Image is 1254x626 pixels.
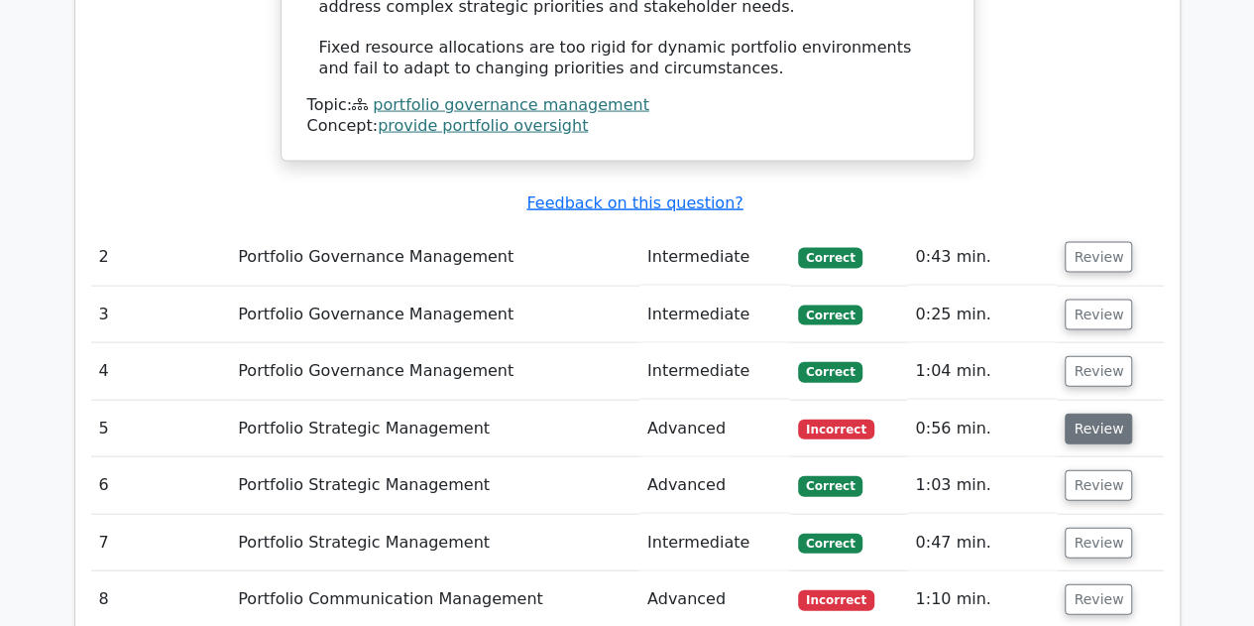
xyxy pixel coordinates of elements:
[526,193,742,212] a: Feedback on this question?
[798,420,874,439] span: Incorrect
[307,116,948,137] div: Concept:
[639,457,790,514] td: Advanced
[639,287,790,343] td: Intermediate
[91,229,231,286] td: 2
[639,229,790,286] td: Intermediate
[798,248,862,268] span: Correct
[230,343,639,400] td: Portfolio Governance Management
[230,515,639,571] td: Portfolio Strategic Management
[91,343,231,400] td: 4
[1065,356,1132,387] button: Review
[798,590,874,610] span: Incorrect
[907,515,1057,571] td: 0:47 min.
[639,343,790,400] td: Intermediate
[230,287,639,343] td: Portfolio Governance Management
[91,457,231,514] td: 6
[230,457,639,514] td: Portfolio Strategic Management
[907,343,1057,400] td: 1:04 min.
[1065,584,1132,615] button: Review
[378,116,588,135] a: provide portfolio oversight
[307,95,948,116] div: Topic:
[91,401,231,457] td: 5
[230,229,639,286] td: Portfolio Governance Management
[798,476,862,496] span: Correct
[907,287,1057,343] td: 0:25 min.
[907,229,1057,286] td: 0:43 min.
[1065,528,1132,559] button: Review
[1065,300,1132,330] button: Review
[639,515,790,571] td: Intermediate
[1065,242,1132,273] button: Review
[798,534,862,554] span: Correct
[798,306,862,325] span: Correct
[639,401,790,457] td: Advanced
[91,287,231,343] td: 3
[1065,470,1132,501] button: Review
[907,401,1057,457] td: 0:56 min.
[230,401,639,457] td: Portfolio Strategic Management
[1065,414,1132,444] button: Review
[907,457,1057,514] td: 1:03 min.
[373,95,649,114] a: portfolio governance management
[91,515,231,571] td: 7
[798,362,862,382] span: Correct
